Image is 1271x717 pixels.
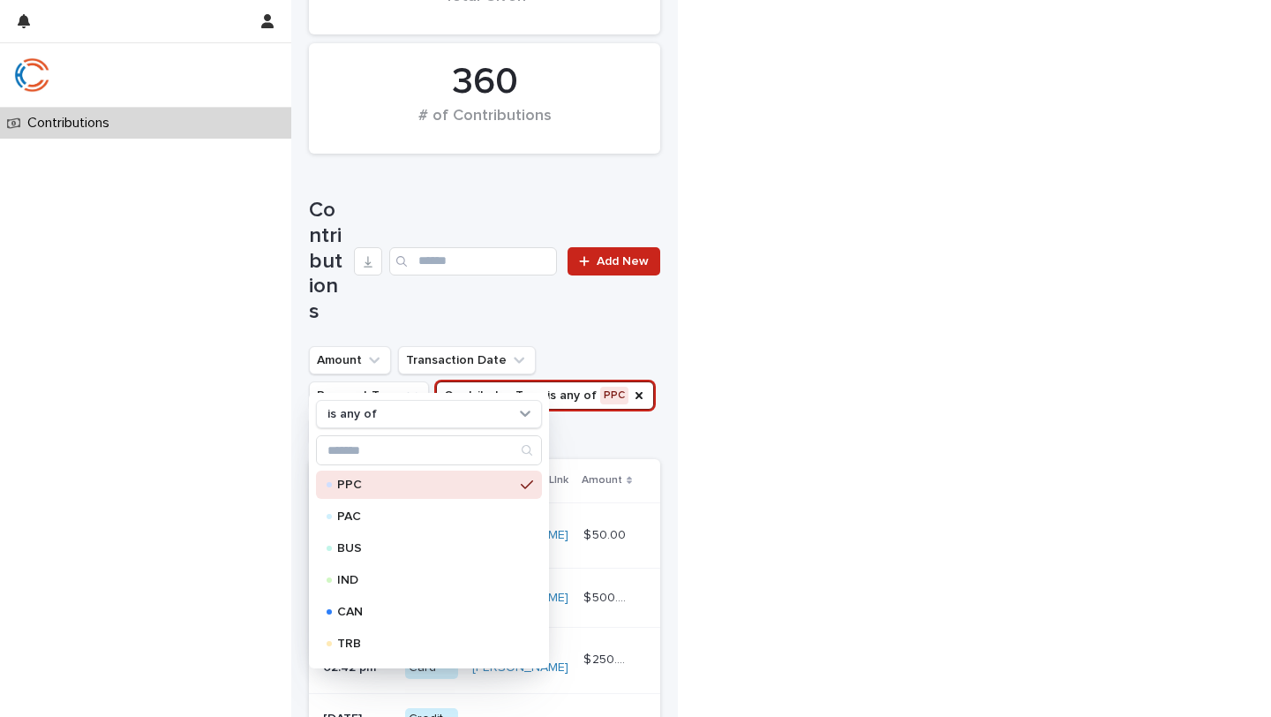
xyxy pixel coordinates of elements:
p: is any of [327,407,377,422]
button: Contributor Type [436,381,654,410]
p: CAN [337,606,514,618]
input: Search [317,436,541,464]
p: Contributions [20,115,124,132]
p: IND [337,574,514,586]
p: BUS [337,542,514,555]
p: TRB [337,638,514,650]
button: Amount [309,346,391,374]
a: Add New [568,247,660,275]
p: $ 50.00 [583,525,629,543]
input: Search [389,247,557,275]
img: qJrBEDQOT26p5MY9181R [14,57,49,93]
p: Amount [582,471,622,490]
span: Add New [597,255,649,268]
p: Contributor DB LInk [470,471,568,490]
div: Search [316,435,542,465]
p: $ 250.00 [583,649,635,668]
button: Payment Type [309,381,429,410]
button: Transaction Date [398,346,536,374]
h1: Contributions [309,198,347,325]
div: # of Contributions [339,107,630,144]
p: $ 500.00 [583,587,635,606]
p: PAC [337,510,514,523]
p: PPC [337,479,514,491]
div: 360 [339,60,630,104]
